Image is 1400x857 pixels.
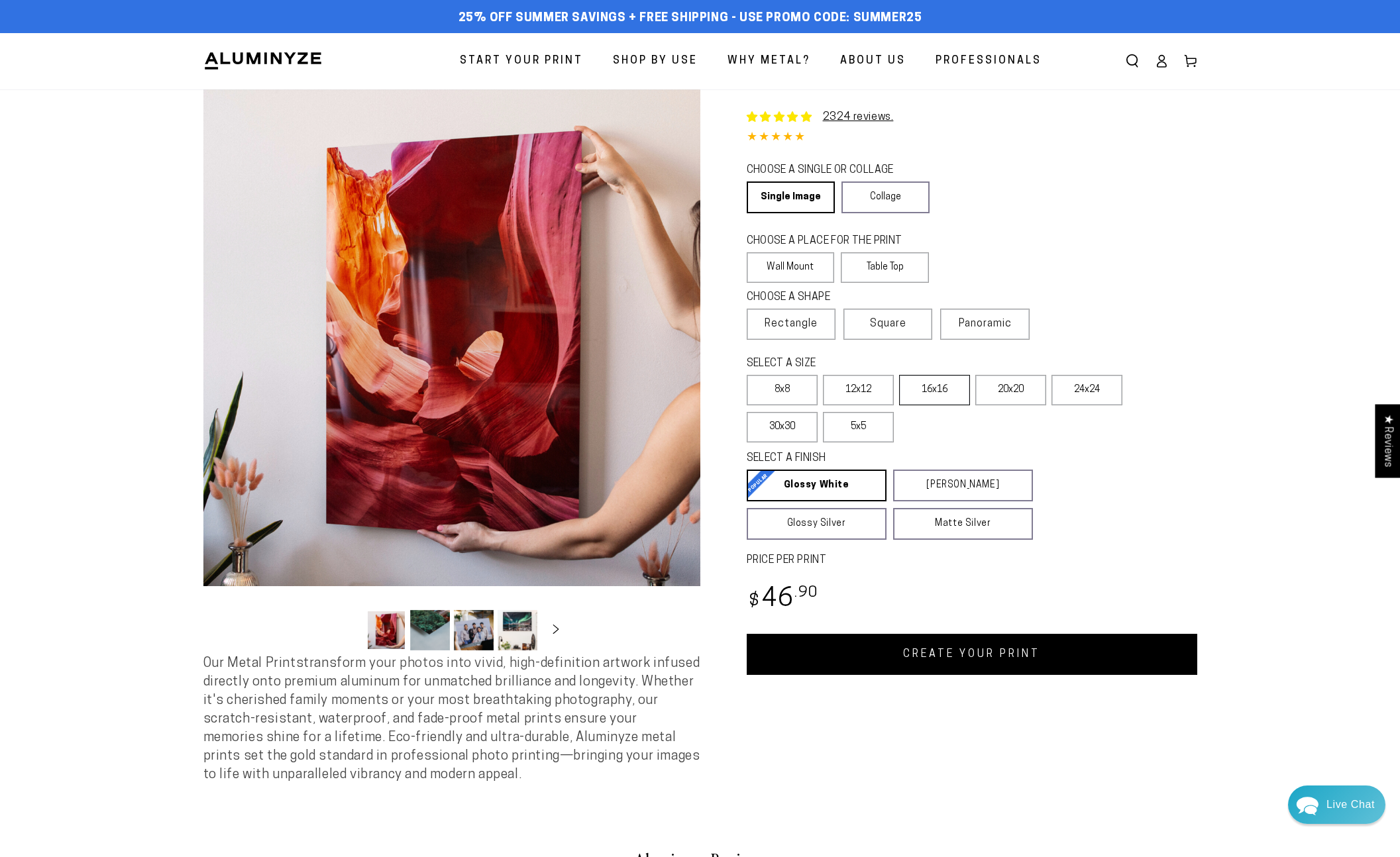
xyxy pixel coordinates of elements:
[749,593,760,611] span: $
[765,316,818,332] span: Rectangle
[1288,785,1385,824] div: Chat widget toggle
[840,52,906,71] span: About Us
[747,234,917,249] legend: CHOOSE A PLACE FOR THE PRINT
[823,112,894,123] a: 2324 reviews.
[458,11,922,26] span: 25% off Summer Savings + Free Shipping - Use Promo Code: SUMMER25
[718,44,820,79] a: Why Metal?
[747,375,818,405] label: 8x8
[747,634,1197,675] a: CREATE YOUR PRINT
[823,412,894,442] label: 5x5
[975,375,1046,405] label: 20x20
[541,615,570,644] button: Slide right
[333,615,362,644] button: Slide left
[727,52,810,71] span: Why Metal?
[747,290,919,305] legend: CHOOSE A SHAPE
[899,375,970,405] label: 16x16
[450,44,593,79] a: Start Your Print
[747,252,835,283] label: Wall Mount
[841,181,930,213] a: Collage
[613,52,698,71] span: Shop By Use
[498,610,537,650] button: Load image 4 in gallery view
[603,44,708,79] a: Shop By Use
[747,553,1197,568] label: PRICE PER PRINT
[747,128,1197,148] div: 4.85 out of 5.0 stars
[203,89,700,654] media-gallery: Gallery Viewer
[454,610,494,650] button: Load image 3 in gallery view
[823,375,894,405] label: 12x12
[747,412,818,442] label: 30x30
[841,252,929,283] label: Table Top
[893,508,1033,540] a: Matte Silver
[830,44,916,79] a: About Us
[926,44,1051,79] a: Professionals
[747,163,918,178] legend: CHOOSE A SINGLE OR COLLAGE
[203,51,323,71] img: Aluminyze
[747,587,819,613] bdi: 46
[747,451,1001,466] legend: SELECT A FINISH
[870,316,906,332] span: Square
[410,610,450,650] button: Load image 2 in gallery view
[959,319,1012,329] span: Panoramic
[747,356,1012,372] legend: SELECT A SIZE
[1118,46,1147,76] summary: Search our site
[747,181,835,213] a: Single Image
[460,52,583,71] span: Start Your Print
[1051,375,1122,405] label: 24x24
[747,470,887,501] a: Glossy White
[1375,404,1400,478] div: Click to open Judge.me floating reviews tab
[747,508,887,540] a: Glossy Silver
[1326,785,1375,824] div: Contact Us Directly
[203,657,700,781] span: Our Metal Prints transform your photos into vivid, high-definition artwork infused directly onto ...
[794,585,818,601] sup: .90
[893,470,1033,501] a: [PERSON_NAME]
[936,52,1042,71] span: Professionals
[366,610,406,650] button: Load image 1 in gallery view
